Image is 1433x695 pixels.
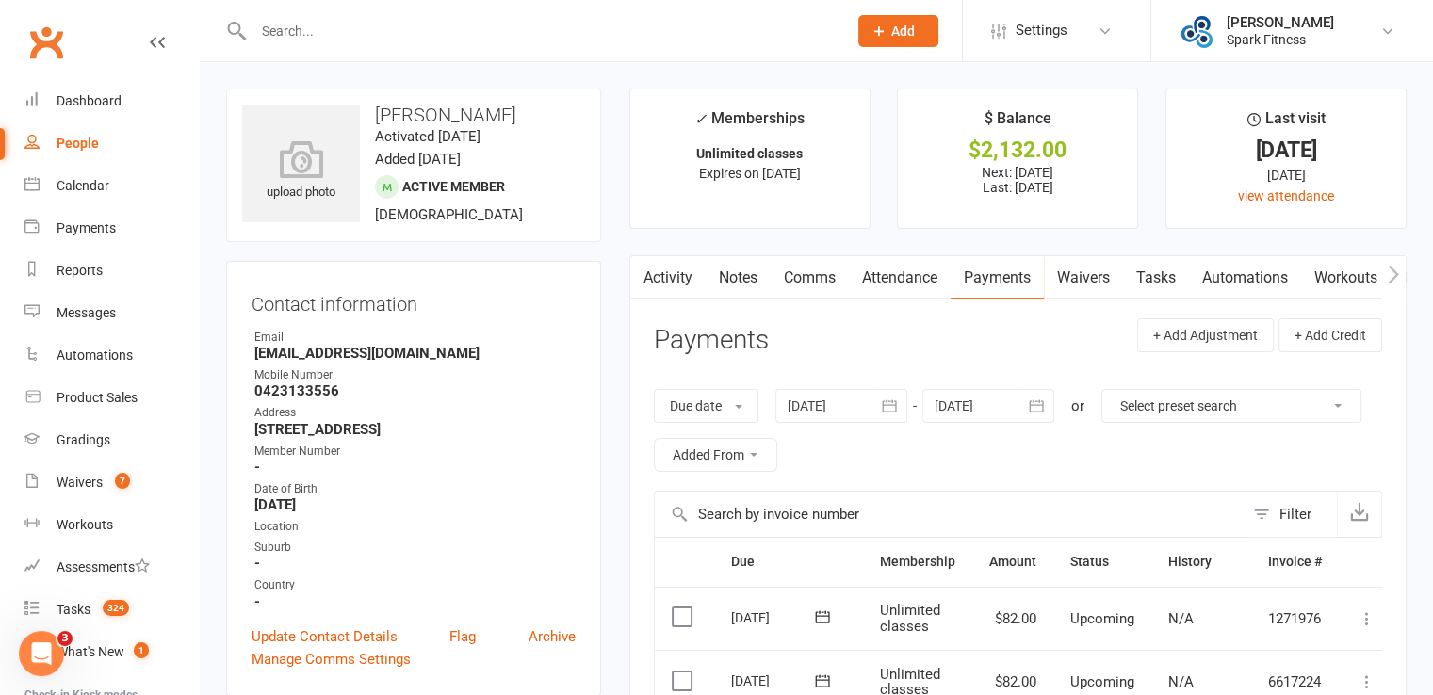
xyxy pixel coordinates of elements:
[24,207,199,250] a: Payments
[1279,503,1311,525] div: Filter
[57,644,124,659] div: What's New
[1044,256,1123,299] a: Waivers
[252,648,411,671] a: Manage Comms Settings
[1278,318,1382,352] button: + Add Credit
[24,589,199,631] a: Tasks 324
[654,326,769,355] h3: Payments
[915,140,1120,160] div: $2,132.00
[529,625,576,648] a: Archive
[1168,673,1194,690] span: N/A
[24,250,199,292] a: Reports
[985,106,1051,140] div: $ Balance
[1123,256,1189,299] a: Tasks
[24,377,199,419] a: Product Sales
[731,603,818,632] div: [DATE]
[1251,538,1339,586] th: Invoice #
[57,347,133,363] div: Automations
[57,631,73,646] span: 3
[248,18,834,44] input: Search...
[57,559,150,574] div: Assessments
[24,122,199,165] a: People
[252,286,576,315] h3: Contact information
[57,475,103,490] div: Waivers
[654,389,758,423] button: Due date
[57,390,138,405] div: Product Sales
[103,600,129,616] span: 324
[880,602,940,635] span: Unlimited classes
[849,256,951,299] a: Attendance
[375,206,523,223] span: [DEMOGRAPHIC_DATA]
[858,15,938,47] button: Add
[1180,12,1217,50] img: thumb_image1643853315.png
[863,538,972,586] th: Membership
[57,220,116,235] div: Payments
[252,625,398,648] a: Update Contact Details
[1070,610,1134,627] span: Upcoming
[19,631,64,676] iframe: Intercom live chat
[24,504,199,546] a: Workouts
[731,666,818,695] div: [DATE]
[891,24,915,39] span: Add
[254,443,576,461] div: Member Number
[24,334,199,377] a: Automations
[972,587,1053,651] td: $82.00
[254,366,576,384] div: Mobile Number
[24,292,199,334] a: Messages
[655,492,1244,537] input: Search by invoice number
[1301,256,1391,299] a: Workouts
[254,382,576,399] strong: 0423133556
[1168,610,1194,627] span: N/A
[694,106,805,141] div: Memberships
[254,459,576,476] strong: -
[57,178,109,193] div: Calendar
[254,593,576,610] strong: -
[699,166,801,181] span: Expires on [DATE]
[1137,318,1274,352] button: + Add Adjustment
[24,546,199,589] a: Assessments
[24,631,199,673] a: What's New1
[1189,256,1301,299] a: Automations
[951,256,1044,299] a: Payments
[654,438,777,472] button: Added From
[57,517,113,532] div: Workouts
[254,555,576,572] strong: -
[24,419,199,461] a: Gradings
[375,151,461,168] time: Added [DATE]
[696,146,803,161] strong: Unlimited classes
[254,518,576,536] div: Location
[714,538,863,586] th: Due
[254,404,576,422] div: Address
[449,625,476,648] a: Flag
[254,576,576,594] div: Country
[1227,31,1334,48] div: Spark Fitness
[1183,165,1389,186] div: [DATE]
[1053,538,1151,586] th: Status
[706,256,771,299] a: Notes
[1238,188,1334,203] a: view attendance
[1070,673,1134,690] span: Upcoming
[1251,587,1339,651] td: 1271976
[254,421,576,438] strong: [STREET_ADDRESS]
[972,538,1053,586] th: Amount
[1151,538,1251,586] th: History
[242,105,585,125] h3: [PERSON_NAME]
[402,179,505,194] span: Active member
[254,496,576,513] strong: [DATE]
[254,345,576,362] strong: [EMAIL_ADDRESS][DOMAIN_NAME]
[115,473,130,489] span: 7
[57,432,110,447] div: Gradings
[134,642,149,658] span: 1
[24,165,199,207] a: Calendar
[694,110,707,128] i: ✓
[24,461,199,504] a: Waivers 7
[1244,492,1337,537] button: Filter
[1183,140,1389,160] div: [DATE]
[254,329,576,347] div: Email
[242,140,360,202] div: upload photo
[254,539,576,557] div: Suburb
[254,480,576,498] div: Date of Birth
[23,19,70,66] a: Clubworx
[1071,395,1084,417] div: or
[1247,106,1326,140] div: Last visit
[1227,14,1334,31] div: [PERSON_NAME]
